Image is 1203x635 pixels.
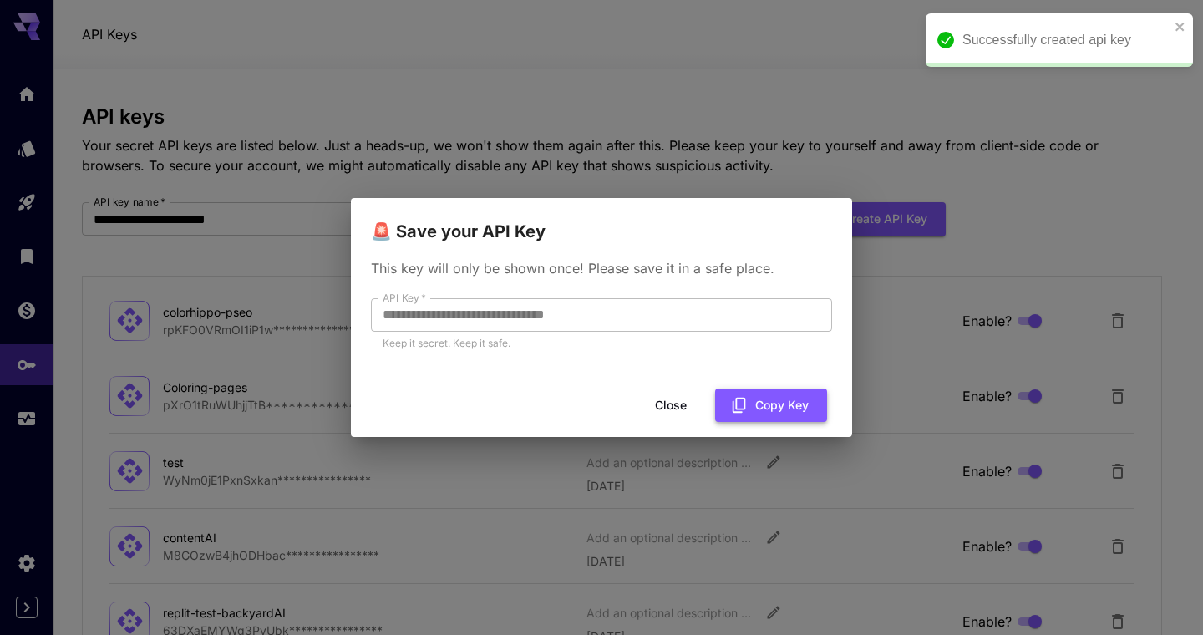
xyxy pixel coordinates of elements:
[383,335,820,352] p: Keep it secret. Keep it safe.
[351,198,852,245] h2: 🚨 Save your API Key
[383,291,426,305] label: API Key
[715,389,827,423] button: Copy Key
[1175,20,1186,33] button: close
[371,258,832,278] p: This key will only be shown once! Please save it in a safe place.
[962,30,1170,50] div: Successfully created api key
[633,389,708,423] button: Close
